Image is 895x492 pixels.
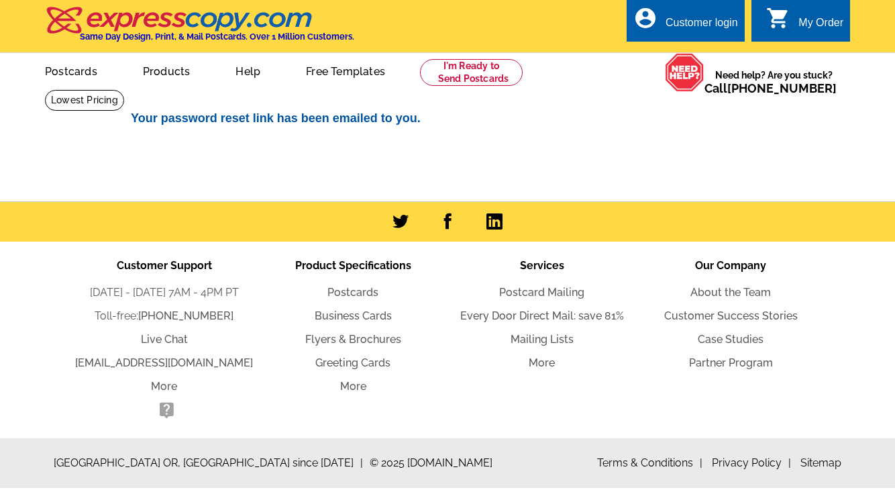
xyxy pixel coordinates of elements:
[138,309,233,322] a: [PHONE_NUMBER]
[633,15,738,32] a: account_circle Customer login
[117,259,212,272] span: Customer Support
[54,455,363,471] span: [GEOGRAPHIC_DATA] OR, [GEOGRAPHIC_DATA] since [DATE]
[712,456,791,469] a: Privacy Policy
[295,259,411,272] span: Product Specifications
[597,456,702,469] a: Terms & Conditions
[704,68,843,95] span: Need help? Are you stuck?
[121,54,212,86] a: Products
[800,456,841,469] a: Sitemap
[798,17,843,36] div: My Order
[151,380,177,393] a: More
[695,259,766,272] span: Our Company
[520,259,564,272] span: Services
[70,308,259,324] li: Toll-free:
[23,54,119,86] a: Postcards
[766,6,790,30] i: shopping_cart
[689,356,773,369] a: Partner Program
[370,455,492,471] span: © 2025 [DOMAIN_NAME]
[214,54,282,86] a: Help
[141,333,188,346] a: Live Chat
[698,333,764,346] a: Case Studies
[460,309,624,322] a: Every Door Direct Mail: save 81%
[340,380,366,393] a: More
[315,309,392,322] a: Business Cards
[327,286,378,299] a: Postcards
[665,53,704,92] img: help
[131,111,775,126] h2: Your password reset link has been emailed to you.
[70,285,259,301] li: [DATE] - [DATE] 7AM - 4PM PT
[666,17,738,36] div: Customer login
[284,54,407,86] a: Free Templates
[45,16,354,42] a: Same Day Design, Print, & Mail Postcards. Over 1 Million Customers.
[633,6,657,30] i: account_circle
[704,81,837,95] span: Call
[766,15,843,32] a: shopping_cart My Order
[315,356,390,369] a: Greeting Cards
[690,286,771,299] a: About the Team
[529,356,555,369] a: More
[75,356,253,369] a: [EMAIL_ADDRESS][DOMAIN_NAME]
[664,309,798,322] a: Customer Success Stories
[727,81,837,95] a: [PHONE_NUMBER]
[80,32,354,42] h4: Same Day Design, Print, & Mail Postcards. Over 1 Million Customers.
[499,286,584,299] a: Postcard Mailing
[305,333,401,346] a: Flyers & Brochures
[511,333,574,346] a: Mailing Lists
